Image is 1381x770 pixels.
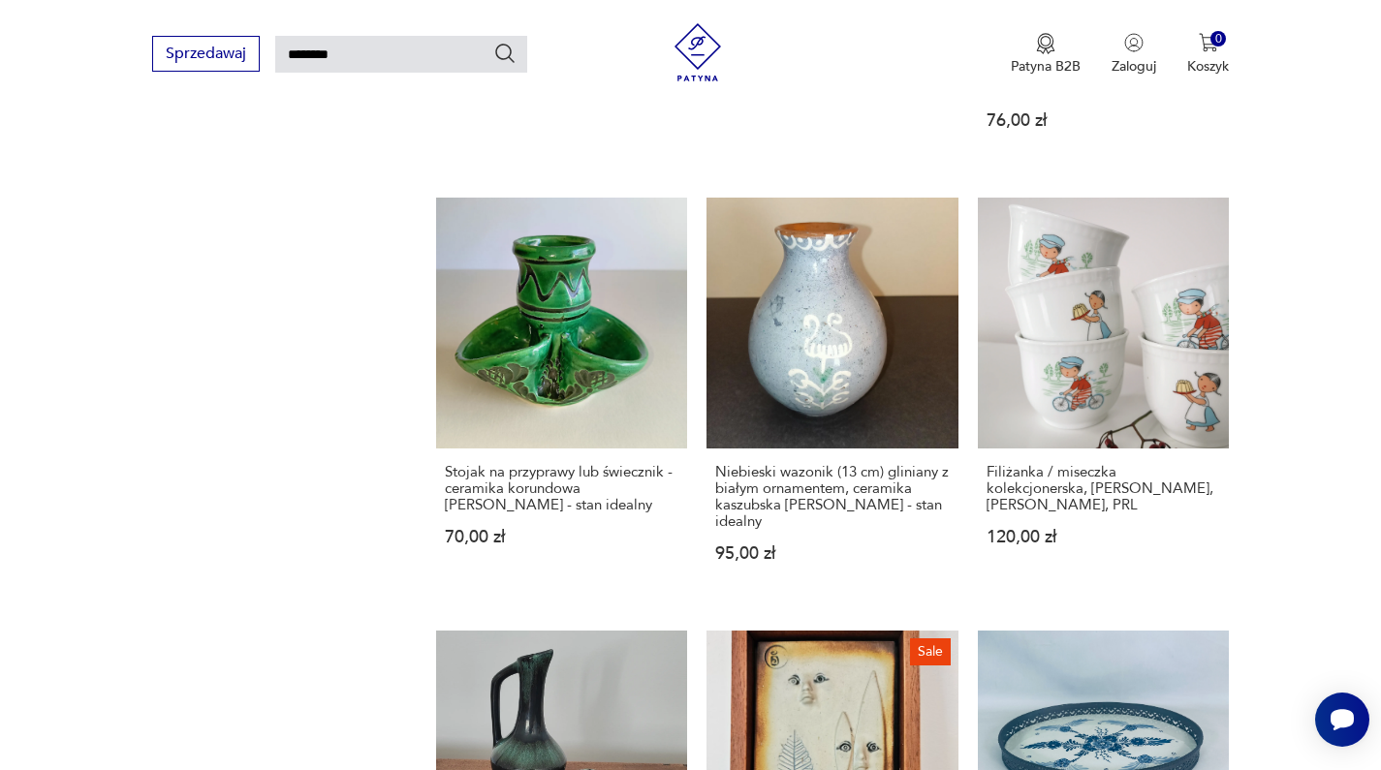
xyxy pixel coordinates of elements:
[1199,33,1218,52] img: Ikona koszyka
[445,464,679,513] h3: Stojak na przyprawy lub świecznik - ceramika korundowa [PERSON_NAME] - stan idealny
[1210,31,1227,47] div: 0
[715,545,950,562] p: 95,00 zł
[1187,57,1229,76] p: Koszyk
[1011,33,1081,76] a: Ikona medaluPatyna B2B
[987,464,1221,513] h3: Filiżanka / miseczka kolekcjonerska, [PERSON_NAME], [PERSON_NAME], PRL
[715,464,950,530] h3: Niebieski wazonik (13 cm) gliniany z białym ornamentem, ceramika kaszubska [PERSON_NAME] - stan i...
[152,36,260,72] button: Sprzedawaj
[1011,57,1081,76] p: Patyna B2B
[1124,33,1144,52] img: Ikonka użytkownika
[152,48,260,62] a: Sprzedawaj
[445,529,679,545] p: 70,00 zł
[715,96,950,112] p: 60,00 zł
[987,529,1221,545] p: 120,00 zł
[436,198,688,601] a: Stojak na przyprawy lub świecznik - ceramika korundowa Janosa Józsy - stan idealnyStojak na przyp...
[1112,57,1156,76] p: Zaloguj
[706,198,958,601] a: Niebieski wazonik (13 cm) gliniany z białym ornamentem, ceramika kaszubska Leon Necel - stan idea...
[669,23,727,81] img: Patyna - sklep z meblami i dekoracjami vintage
[978,198,1230,601] a: Filiżanka / miseczka kolekcjonerska, Jacek i Agatka, Ceramika Bogucice, PRLFiliżanka / miseczka k...
[493,42,517,65] button: Szukaj
[1036,33,1055,54] img: Ikona medalu
[1315,693,1369,747] iframe: Smartsupp widget button
[1011,33,1081,76] button: Patyna B2B
[987,112,1221,129] p: 76,00 zł
[1112,33,1156,76] button: Zaloguj
[445,96,679,112] p: 60,00 zł
[1187,33,1229,76] button: 0Koszyk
